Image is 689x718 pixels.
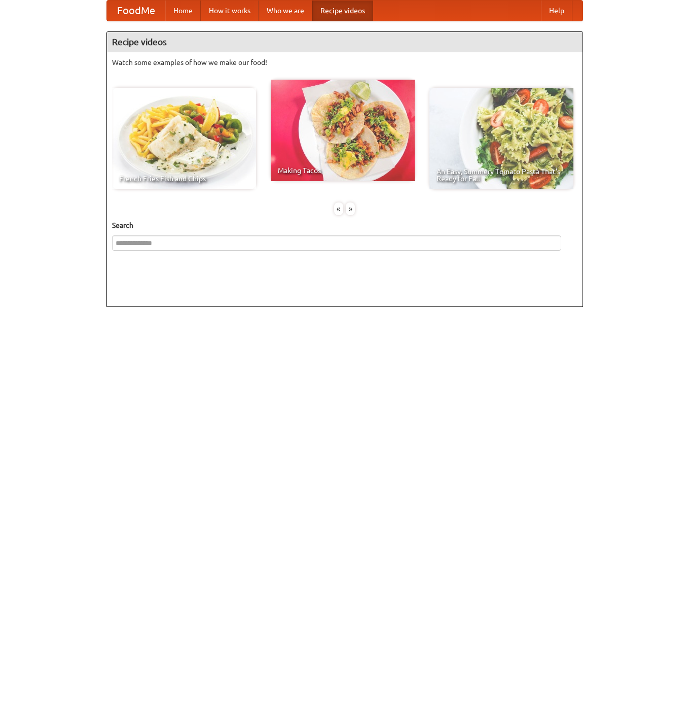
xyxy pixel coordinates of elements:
[334,202,343,215] div: «
[541,1,572,21] a: Help
[112,88,256,189] a: French Fries Fish and Chips
[346,202,355,215] div: »
[119,175,249,182] span: French Fries Fish and Chips
[312,1,373,21] a: Recipe videos
[112,57,577,67] p: Watch some examples of how we make our food!
[278,167,408,174] span: Making Tacos
[437,168,566,182] span: An Easy, Summery Tomato Pasta That's Ready for Fall
[112,220,577,230] h5: Search
[201,1,259,21] a: How it works
[165,1,201,21] a: Home
[259,1,312,21] a: Who we are
[271,80,415,181] a: Making Tacos
[429,88,573,189] a: An Easy, Summery Tomato Pasta That's Ready for Fall
[107,32,583,52] h4: Recipe videos
[107,1,165,21] a: FoodMe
